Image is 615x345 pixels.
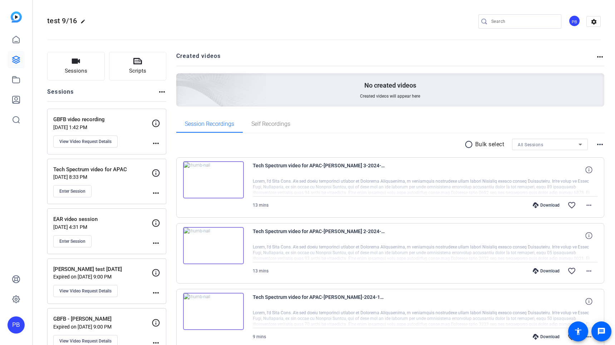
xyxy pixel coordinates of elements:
button: Scripts [109,52,167,80]
span: Session Recordings [185,121,234,127]
span: Enter Session [59,238,85,244]
mat-icon: favorite_border [567,332,576,341]
ngx-avatar: Paul Barrie [569,15,581,28]
button: Enter Session [53,235,92,247]
span: 9 mins [253,334,266,339]
span: Scripts [129,67,146,75]
span: test 9/16 [47,16,77,25]
button: View Video Request Details [53,285,118,297]
div: Download [529,202,563,208]
mat-icon: more_horiz [152,139,160,148]
span: 13 mins [253,268,269,273]
img: thumb-nail [183,161,244,198]
mat-icon: favorite_border [567,267,576,275]
mat-icon: more_horiz [585,332,593,341]
span: View Video Request Details [59,338,112,344]
p: GBFB video recording [53,115,152,124]
input: Search [491,17,556,26]
p: [PERSON_NAME] test [DATE] [53,265,152,273]
mat-icon: settings [587,16,601,27]
button: View Video Request Details [53,135,118,148]
span: Tech Spectrum video for APAC-[PERSON_NAME] 3-2024-10-04-14-00-55-723-0 [253,161,385,178]
p: Tech Spectrum video for APAC [53,166,152,174]
mat-icon: more_horiz [585,267,593,275]
mat-icon: more_horiz [158,88,166,96]
h2: Sessions [47,88,74,101]
img: thumb-nail [183,293,244,330]
p: Expired on [DATE] 9:00 PM [53,324,152,330]
span: Tech Spectrum video for APAC-[PERSON_NAME]-2024-10-04-13-34-59-899-0 [253,293,385,310]
h2: Created videos [176,52,596,66]
span: Enter Session [59,188,85,194]
span: Sessions [65,67,87,75]
div: PB [8,316,25,334]
span: View Video Request Details [59,139,112,144]
mat-icon: radio_button_unchecked [464,140,475,149]
mat-icon: more_horiz [152,239,160,247]
p: Bulk select [475,140,505,149]
mat-icon: more_horiz [152,289,160,297]
img: blue-gradient.svg [11,11,22,23]
p: Expired on [DATE] 9:00 PM [53,274,152,280]
span: 13 mins [253,203,269,208]
img: thumb-nail [183,227,244,264]
span: Self Recordings [251,121,290,127]
mat-icon: more_horiz [152,189,160,197]
p: GBFB - [PERSON_NAME] [53,315,152,323]
p: [DATE] 4:31 PM [53,224,152,230]
div: PB [569,15,580,27]
span: Tech Spectrum video for APAC-[PERSON_NAME] 2-2024-10-04-13-46-19-900-0 [253,227,385,244]
mat-icon: more_horiz [585,201,593,210]
p: No created videos [364,81,416,90]
mat-icon: accessibility [574,327,582,336]
span: All Sessions [518,142,543,147]
mat-icon: more_horiz [596,140,604,149]
mat-icon: favorite_border [567,201,576,210]
mat-icon: more_horiz [596,53,604,61]
span: View Video Request Details [59,288,112,294]
button: Sessions [47,52,105,80]
mat-icon: message [597,327,606,336]
span: Created videos will appear here [360,93,420,99]
div: Download [529,334,563,340]
p: [DATE] 1:42 PM [53,124,152,130]
div: Download [529,268,563,274]
mat-icon: edit [80,19,89,28]
p: EAR video session [53,215,152,223]
button: Enter Session [53,185,92,197]
p: [DATE] 8:33 PM [53,174,152,180]
img: Creted videos background [96,3,267,158]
